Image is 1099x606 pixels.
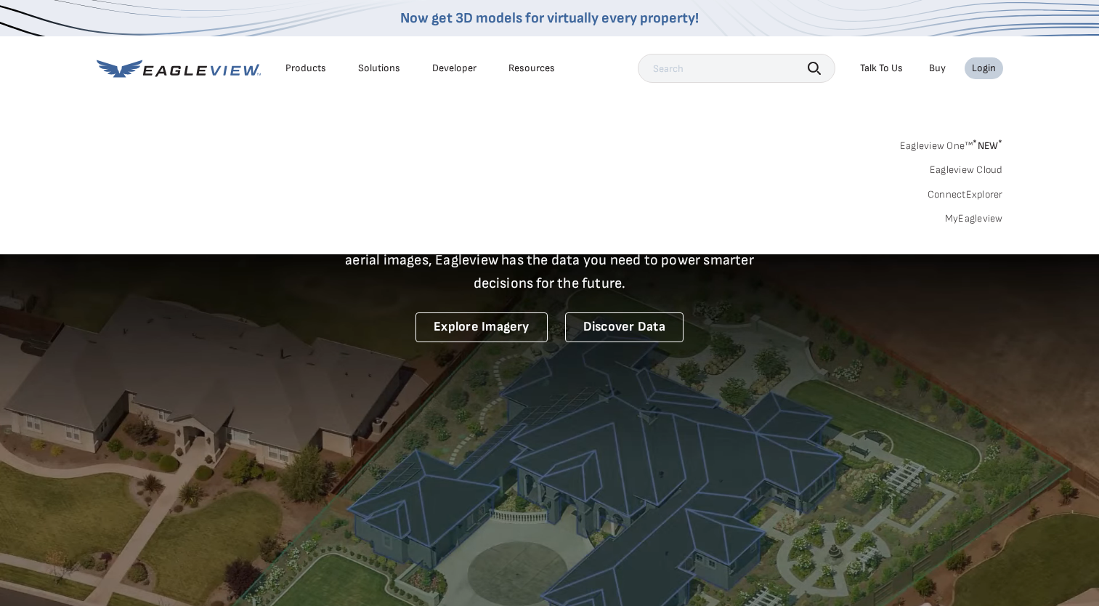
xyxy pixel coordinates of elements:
a: Explore Imagery [415,312,548,342]
a: Buy [929,62,946,75]
p: A new era starts here. Built on more than 3.5 billion high-resolution aerial images, Eagleview ha... [328,225,772,295]
a: Eagleview One™*NEW* [900,135,1003,152]
a: Developer [432,62,476,75]
div: Talk To Us [860,62,903,75]
span: NEW [973,140,1002,152]
a: Eagleview Cloud [930,163,1003,177]
div: Solutions [358,62,400,75]
div: Resources [508,62,555,75]
input: Search [638,54,835,83]
div: Products [285,62,326,75]
a: ConnectExplorer [928,188,1003,201]
a: Discover Data [565,312,684,342]
a: MyEagleview [945,212,1003,225]
div: Login [972,62,996,75]
a: Now get 3D models for virtually every property! [400,9,699,27]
